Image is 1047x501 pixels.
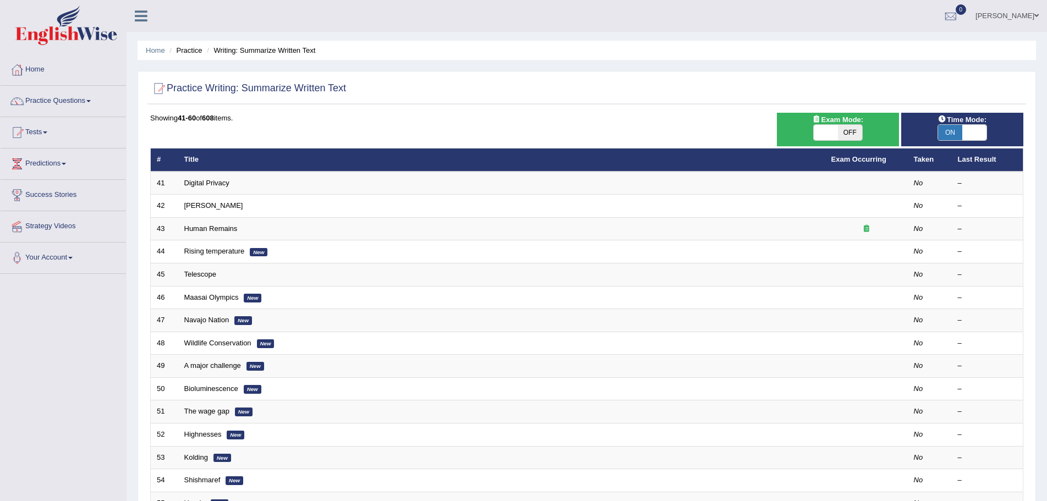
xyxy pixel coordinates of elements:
a: [PERSON_NAME] [184,201,243,210]
th: Last Result [952,148,1023,172]
a: Digital Privacy [184,179,229,187]
span: OFF [838,125,862,140]
div: – [958,201,1017,211]
div: Show exams occurring in exams [777,113,899,146]
em: No [914,316,923,324]
em: New [235,408,253,416]
em: No [914,430,923,438]
h2: Practice Writing: Summarize Written Text [150,80,346,97]
a: Tests [1,117,126,145]
a: Kolding [184,453,208,461]
span: Exam Mode: [808,114,868,125]
a: Bioluminescence [184,384,238,393]
td: 50 [151,377,178,400]
div: – [958,269,1017,280]
em: No [914,476,923,484]
em: No [914,247,923,255]
em: New [246,362,264,371]
em: No [914,270,923,278]
a: Exam Occurring [831,155,886,163]
em: No [914,339,923,347]
a: Maasai Olympics [184,293,239,301]
span: 0 [956,4,967,15]
td: 44 [151,240,178,263]
span: Time Mode: [934,114,991,125]
a: Telescope [184,270,217,278]
a: Highnesses [184,430,222,438]
div: – [958,361,1017,371]
th: Taken [908,148,952,172]
em: New [227,431,244,439]
a: Rising temperature [184,247,245,255]
a: Home [1,54,126,82]
td: 45 [151,263,178,287]
th: Title [178,148,825,172]
td: 53 [151,446,178,469]
em: New [244,385,261,394]
a: Wildlife Conservation [184,339,251,347]
td: 43 [151,217,178,240]
em: No [914,453,923,461]
a: Navajo Nation [184,316,229,324]
em: No [914,201,923,210]
b: 608 [202,114,214,122]
a: Shishmaref [184,476,221,484]
span: ON [938,125,962,140]
a: Human Remains [184,224,238,233]
em: New [213,454,231,463]
li: Writing: Summarize Written Text [204,45,315,56]
div: – [958,406,1017,417]
div: – [958,430,1017,440]
em: New [244,294,261,302]
em: No [914,179,923,187]
div: – [958,246,1017,257]
a: Home [146,46,165,54]
a: The wage gap [184,407,229,415]
div: – [958,338,1017,349]
em: New [226,476,243,485]
em: No [914,293,923,301]
em: No [914,361,923,370]
em: New [234,316,252,325]
td: 42 [151,195,178,218]
td: 46 [151,286,178,309]
div: – [958,224,1017,234]
a: Predictions [1,148,126,176]
em: New [257,339,275,348]
a: Strategy Videos [1,211,126,239]
td: 51 [151,400,178,423]
li: Practice [167,45,202,56]
td: 48 [151,332,178,355]
b: 41-60 [178,114,196,122]
div: – [958,384,1017,394]
a: Your Account [1,243,126,270]
a: Success Stories [1,180,126,207]
td: 52 [151,423,178,446]
div: – [958,475,1017,486]
td: 47 [151,309,178,332]
div: – [958,315,1017,326]
a: Practice Questions [1,86,126,113]
div: – [958,178,1017,189]
em: No [914,224,923,233]
div: Exam occurring question [831,224,902,234]
th: # [151,148,178,172]
div: Showing of items. [150,113,1023,123]
td: 41 [151,172,178,195]
em: No [914,407,923,415]
a: A major challenge [184,361,241,370]
td: 49 [151,355,178,378]
em: No [914,384,923,393]
div: – [958,453,1017,463]
td: 54 [151,469,178,492]
em: New [250,248,267,257]
div: – [958,293,1017,303]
